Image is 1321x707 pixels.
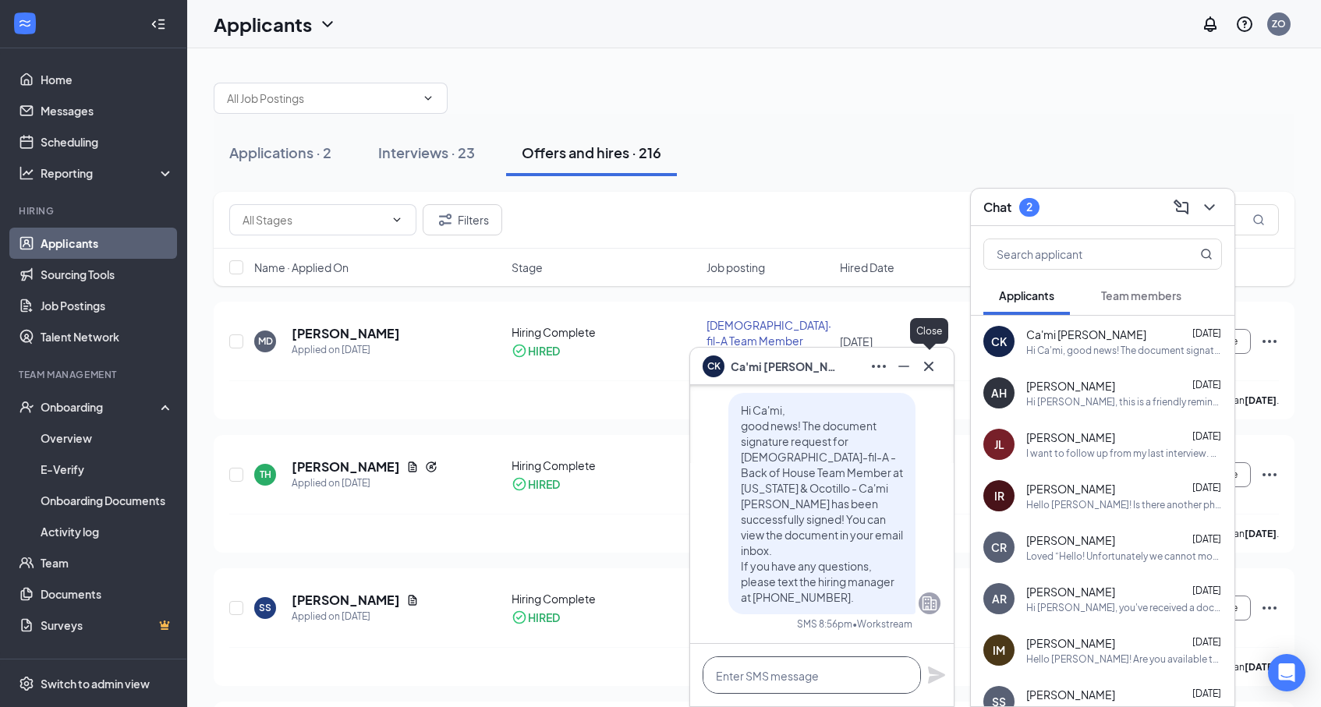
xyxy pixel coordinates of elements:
[741,403,903,604] span: Hi Ca'mi, good news! The document signature request for [DEMOGRAPHIC_DATA]-fil-A - Back of House ...
[840,334,873,348] span: [DATE]
[260,468,271,481] div: TH
[866,354,891,379] button: Ellipses
[1192,585,1221,596] span: [DATE]
[1026,652,1222,666] div: Hello [PERSON_NAME]! Are you available to come in for a second interview with our kitchen Directo...
[1026,430,1115,445] span: [PERSON_NAME]
[292,342,400,358] div: Applied on [DATE]
[991,539,1007,555] div: CR
[41,95,174,126] a: Messages
[1200,248,1213,260] svg: MagnifyingGlass
[1200,198,1219,217] svg: ChevronDown
[1026,447,1222,460] div: I want to follow up from my last interview. What are the next steps?
[423,204,502,235] button: Filter Filters
[19,399,34,415] svg: UserCheck
[528,476,560,492] div: HIRED
[1026,532,1115,548] span: [PERSON_NAME]
[1172,198,1191,217] svg: ComposeMessage
[994,488,1004,504] div: IR
[227,90,416,107] input: All Job Postings
[927,666,946,684] svg: Plane
[1026,601,1222,614] div: Hi [PERSON_NAME], you've received a document signature request from [DEMOGRAPHIC_DATA]-fil-A for ...
[1026,635,1115,651] span: [PERSON_NAME]
[292,458,400,475] h5: [PERSON_NAME]
[292,592,400,609] h5: [PERSON_NAME]
[1026,687,1115,702] span: [PERSON_NAME]
[512,260,543,275] span: Stage
[1192,379,1221,391] span: [DATE]
[292,609,419,624] div: Applied on [DATE]
[1245,394,1277,406] b: [DATE]
[1192,327,1221,339] span: [DATE]
[41,676,150,691] div: Switch to admin view
[869,357,888,376] svg: Ellipses
[425,461,437,473] svg: Reapply
[840,260,894,275] span: Hired Date
[19,368,171,381] div: Team Management
[41,485,174,516] a: Onboarding Documents
[41,610,174,641] a: SurveysCrown
[1026,344,1222,357] div: Hi Ca'mi, good news! The document signature request for [DEMOGRAPHIC_DATA]-fil-A - Back of House ...
[984,239,1169,269] input: Search applicant
[41,259,174,290] a: Sourcing Tools
[528,343,560,359] div: HIRED
[991,334,1007,349] div: CK
[258,334,273,348] div: MD
[1192,533,1221,545] span: [DATE]
[992,591,1007,606] div: AR
[1197,195,1222,220] button: ChevronDown
[41,321,174,352] a: Talent Network
[993,642,1005,658] div: IM
[920,594,939,613] svg: Company
[19,676,34,691] svg: Settings
[292,475,437,491] div: Applied on [DATE]
[1026,378,1115,394] span: [PERSON_NAME]
[852,617,912,631] span: • Workstream
[1272,17,1286,30] div: ZO
[41,126,174,157] a: Scheduling
[707,317,830,348] div: [DEMOGRAPHIC_DATA]-fil-A Team Member
[151,16,166,32] svg: Collapse
[1169,195,1194,220] button: ComposeMessage
[1260,332,1279,351] svg: Ellipses
[999,288,1054,302] span: Applicants
[512,610,527,625] svg: CheckmarkCircle
[1026,200,1032,214] div: 2
[707,260,765,275] span: Job posting
[1268,654,1305,691] div: Open Intercom Messenger
[1245,528,1277,539] b: [DATE]
[1026,584,1115,599] span: [PERSON_NAME]
[512,343,527,359] svg: CheckmarkCircle
[19,204,171,217] div: Hiring
[41,516,174,547] a: Activity log
[406,461,419,473] svg: Document
[910,318,948,344] div: Close
[1026,395,1222,408] div: Hi [PERSON_NAME], this is a friendly reminder. Your interview with [DEMOGRAPHIC_DATA]-fil-A for F...
[41,165,175,181] div: Reporting
[1026,327,1146,342] span: Ca'mi [PERSON_NAME]
[422,92,434,104] svg: ChevronDown
[991,385,1007,401] div: AH
[1252,214,1265,226] svg: MagnifyingGlass
[41,290,174,321] a: Job Postings
[1260,465,1279,484] svg: Ellipses
[1235,15,1254,34] svg: QuestionInfo
[512,476,527,492] svg: CheckmarkCircle
[254,260,349,275] span: Name · Applied On
[891,354,916,379] button: Minimize
[378,143,475,162] div: Interviews · 23
[214,11,312,37] h1: Applicants
[1026,498,1222,511] div: Hello [PERSON_NAME]! Is there another phone number that would work best for your interview [DATE]?
[1192,688,1221,699] span: [DATE]
[1026,481,1115,497] span: [PERSON_NAME]
[522,143,661,162] div: Offers and hires · 216
[41,228,174,259] a: Applicants
[436,210,455,229] svg: Filter
[512,591,697,606] div: Hiring Complete
[41,578,174,610] a: Documents
[528,610,560,625] div: HIRED
[797,617,852,631] div: SMS 8:56pm
[41,399,161,415] div: Onboarding
[1245,661,1277,673] b: [DATE]
[318,15,337,34] svg: ChevronDown
[1101,288,1181,302] span: Team members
